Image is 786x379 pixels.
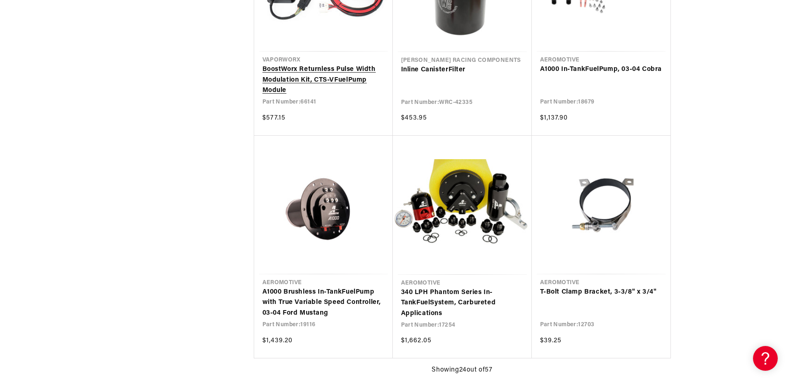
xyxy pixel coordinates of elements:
a: A1000 Brushless In-TankFuelPump with True Variable Speed Controller, 03-04 Ford Mustang [262,287,385,319]
span: Showing 24 out of 57 [432,365,492,376]
a: BoostWorx Returnless Pulse Width Modulation Kit, CTS-VFuelPump Module [262,64,385,96]
a: Inline CanisterFilter [401,65,524,75]
a: A1000 In-TankFuelPump, 03-04 Cobra [540,64,662,75]
a: 340 LPH Phantom Series In-TankFuelSystem, Carbureted Applications [401,287,524,319]
a: T-Bolt Clamp Bracket, 3-3/8" x 3/4" [540,287,662,298]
